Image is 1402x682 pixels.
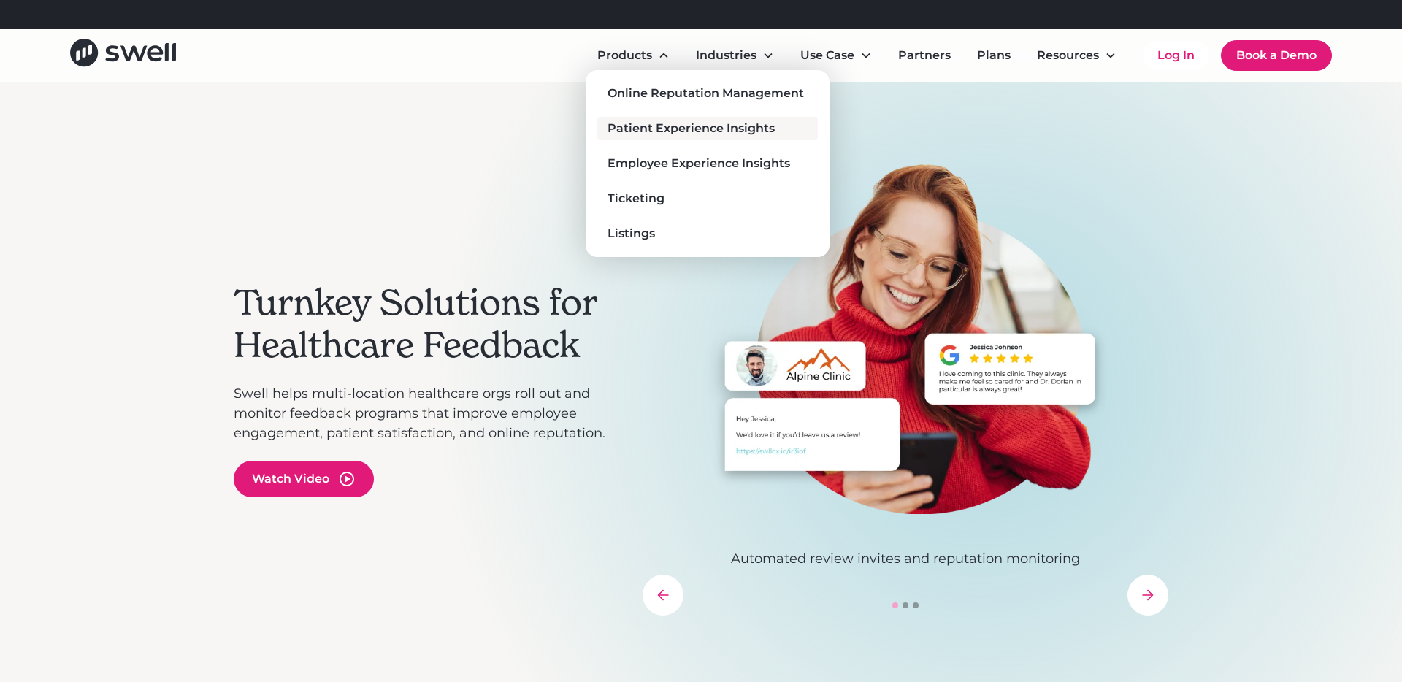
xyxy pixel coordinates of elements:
div: Watch Video [252,470,329,488]
div: Industries [696,47,756,64]
a: Partners [886,41,962,70]
iframe: Chat Widget [1145,524,1402,682]
a: Online Reputation Management [597,82,818,105]
a: Ticketing [597,187,818,210]
a: home [70,39,176,72]
div: Industries [684,41,786,70]
a: Book a Demo [1221,40,1332,71]
div: Employee Experience Insights [608,155,790,172]
div: Products [586,41,681,70]
div: Resources [1025,41,1128,70]
div: Ticketing [608,190,664,207]
a: Listings [597,222,818,245]
p: Automated review invites and reputation monitoring [643,549,1168,569]
div: Listings [608,225,655,242]
h2: Turnkey Solutions for Healthcare Feedback [234,282,628,366]
div: Resources [1037,47,1099,64]
div: Show slide 1 of 3 [892,602,898,608]
a: Plans [965,41,1022,70]
a: Employee Experience Insights [597,152,818,175]
div: Products [597,47,652,64]
a: open lightbox [234,461,374,497]
div: Patient Experience Insights [608,120,775,137]
div: 1 of 3 [643,164,1168,569]
a: Log In [1143,41,1209,70]
nav: Products [586,70,830,257]
div: Online Reputation Management [608,85,804,102]
div: Show slide 3 of 3 [913,602,919,608]
p: Swell helps multi-location healthcare orgs roll out and monitor feedback programs that improve em... [234,384,628,443]
div: carousel [643,164,1168,616]
div: previous slide [643,575,683,616]
div: next slide [1127,575,1168,616]
div: Use Case [789,41,884,70]
a: Patient Experience Insights [597,117,818,140]
div: Use Case [800,47,854,64]
div: Show slide 2 of 3 [903,602,908,608]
